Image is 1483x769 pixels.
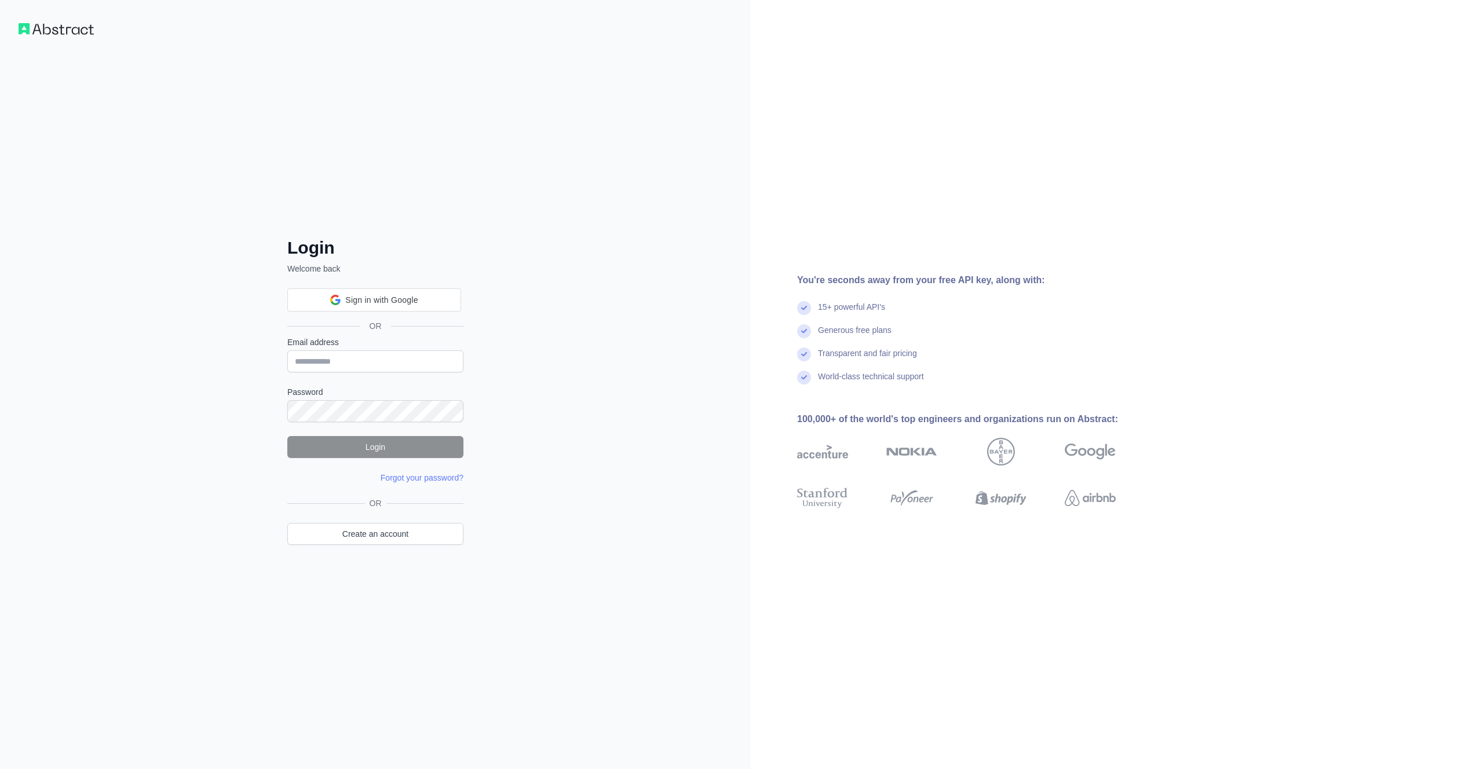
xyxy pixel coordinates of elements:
[1065,485,1116,511] img: airbnb
[19,23,94,35] img: Workflow
[797,324,811,338] img: check mark
[287,436,463,458] button: Login
[287,523,463,545] a: Create an account
[287,288,461,312] div: Sign in with Google
[797,412,1153,426] div: 100,000+ of the world's top engineers and organizations run on Abstract:
[818,371,924,394] div: World-class technical support
[287,386,463,398] label: Password
[287,237,463,258] h2: Login
[1065,438,1116,466] img: google
[287,336,463,348] label: Email address
[797,485,848,511] img: stanford university
[797,273,1153,287] div: You're seconds away from your free API key, along with:
[818,301,885,324] div: 15+ powerful API's
[987,438,1015,466] img: bayer
[360,320,391,332] span: OR
[797,438,848,466] img: accenture
[287,263,463,274] p: Welcome back
[797,371,811,384] img: check mark
[381,473,463,482] a: Forgot your password?
[886,485,937,511] img: payoneer
[818,347,917,371] div: Transparent and fair pricing
[797,347,811,361] img: check mark
[976,485,1027,511] img: shopify
[797,301,811,315] img: check mark
[886,438,937,466] img: nokia
[345,294,418,306] span: Sign in with Google
[365,497,386,509] span: OR
[818,324,892,347] div: Generous free plans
